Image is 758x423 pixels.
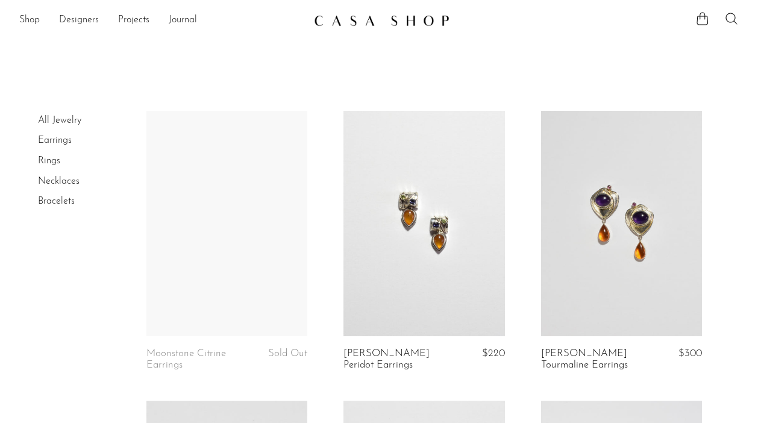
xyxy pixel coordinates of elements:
a: Designers [59,13,99,28]
span: $300 [678,348,702,359]
a: Shop [19,13,40,28]
a: Journal [169,13,197,28]
a: Moonstone Citrine Earrings [146,348,252,371]
a: [PERSON_NAME] Peridot Earrings [343,348,449,371]
span: Sold Out [268,348,307,359]
a: Projects [118,13,149,28]
a: Necklaces [38,177,80,186]
nav: Desktop navigation [19,10,304,31]
a: Earrings [38,136,72,145]
span: $220 [482,348,505,359]
a: All Jewelry [38,116,81,125]
ul: NEW HEADER MENU [19,10,304,31]
a: Rings [38,156,60,166]
a: Bracelets [38,196,75,206]
a: [PERSON_NAME] Tourmaline Earrings [541,348,647,371]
